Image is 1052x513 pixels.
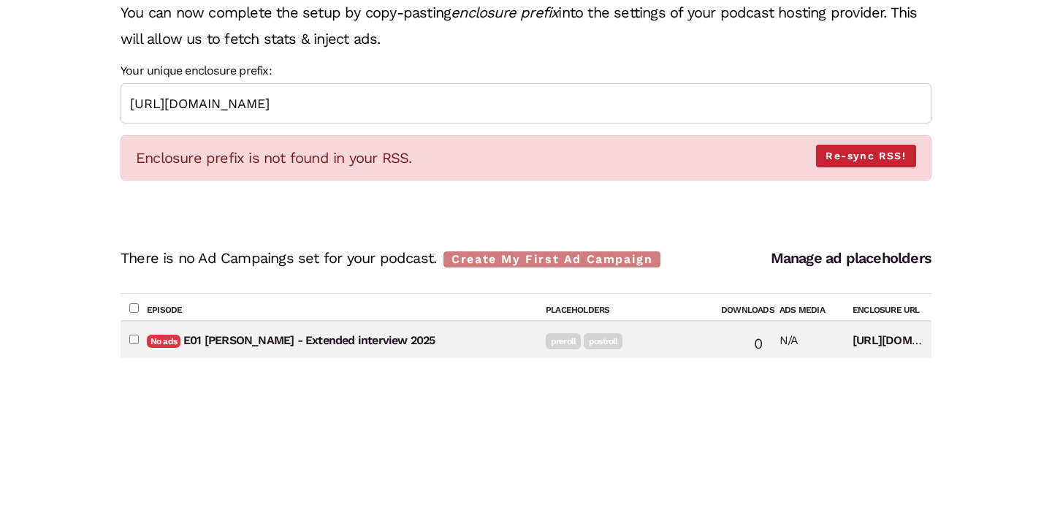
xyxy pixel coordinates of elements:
a: [URL][DOMAIN_NAME] [853,333,972,347]
span: 0 [754,335,762,352]
a: E01 [PERSON_NAME] - Extended interview 2025 [183,333,435,347]
th: Placeholders [537,293,712,320]
h6: Your unique enclosure prefix: [121,64,931,77]
a: Create My First Ad Campaign [443,251,660,267]
div: Enclosure prefix is not found in your RSS. [121,135,931,180]
th: Enclosure URL [844,293,931,320]
th: Downloads [712,293,771,320]
th: Episode [138,293,537,320]
a: postroll [584,333,622,349]
a: preroll [546,333,581,349]
div: There is no Ad Campaings set for your podcast. [121,245,660,271]
th: Ads Media [771,293,844,320]
em: enclosure prefix [451,4,558,21]
a: Re-sync RSS! [816,145,916,167]
span: No ads [147,335,180,348]
a: Manage ad placeholders [771,249,931,267]
td: N/A [771,321,844,358]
